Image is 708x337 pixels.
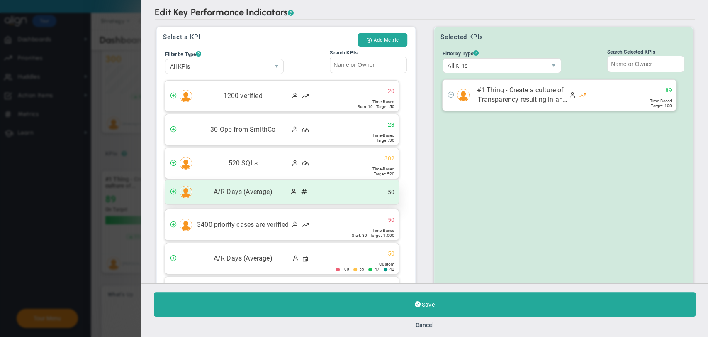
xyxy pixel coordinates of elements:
span: 100 [342,267,349,272]
span: Manually Updated [290,188,297,194]
h3: Selected KPIs [440,33,483,41]
span: 10 [358,104,373,109]
span: Critical Number [302,126,309,133]
img: Tom Johnson [180,283,192,295]
input: Search KPIs [330,57,407,73]
img: Sudhir Dakshinamurthy [180,157,192,170]
span: Manually Updated [569,91,576,98]
span: All KPIs [165,59,269,74]
span: 30 Opp from SmithCo [196,125,290,135]
button: Add Metric [358,33,407,47]
span: A/R Days (Average) [196,187,290,197]
span: Metric [301,188,308,195]
div: Target Option [336,262,394,267]
div: Filter by Type [165,50,284,58]
div: Search KPIs [330,50,407,56]
img: Megha BM [180,219,192,231]
div: Target Option [372,133,395,138]
span: 1,000 [370,233,394,238]
span: select [547,59,561,73]
span: No Owner [180,123,196,136]
span: No Owner [180,252,196,265]
span: 20 [388,87,394,95]
h3: Select a KPI [163,33,358,42]
span: Click to remove KPI Card [443,91,457,100]
span: A/R Days (Average) [196,254,290,263]
button: Save [154,292,696,317]
span: 89 [665,86,672,94]
span: All KPIs [443,59,547,73]
span: 30 [352,233,367,238]
div: Target Option [650,98,672,103]
div: Target Option [372,167,395,172]
span: 520 [374,172,395,176]
span: Manually Updated [292,125,298,132]
div: Target Option [352,228,395,233]
span: 23 [388,121,394,129]
h2: Edit Key Performance Indicators [155,7,695,20]
span: 50 [376,104,395,109]
span: 50 [388,188,394,196]
button: Cancel [416,322,434,328]
span: 302 [384,155,394,162]
span: Company Priority [579,92,586,98]
span: 30 [376,138,395,143]
span: select [270,59,284,74]
span: Critical Number [302,160,309,167]
img: Megha BM [180,90,192,102]
div: Filter by Type [443,49,561,57]
span: 55 [360,267,365,272]
span: Save [422,301,435,308]
img: Mark Collins [457,89,470,101]
span: 50 [388,216,394,224]
div: Target Option [358,99,394,104]
span: #1 Thing - Create a culture of Transparency resulting in an eNPS score increase of 10 [474,86,567,105]
span: 520 SQLs [196,159,290,168]
span: 50 [388,250,394,258]
span: Manually Updated [292,254,299,261]
span: Priority [302,93,309,99]
span: 3400 priority cases are verified [196,220,290,230]
span: Actions (QTR) [303,255,308,263]
span: Priority [302,221,309,228]
div: Search Selected KPIs [607,49,684,55]
span: Manually Updated [292,159,298,166]
img: Tom Johnson [180,186,192,198]
span: 42 [389,267,394,272]
span: Manually Updated [292,221,298,227]
span: 47 [375,267,380,272]
span: 1200 verified [196,91,290,101]
span: Manually Updated [292,92,298,98]
input: Search Selected KPIs [607,56,684,72]
span: 100 [651,103,672,108]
